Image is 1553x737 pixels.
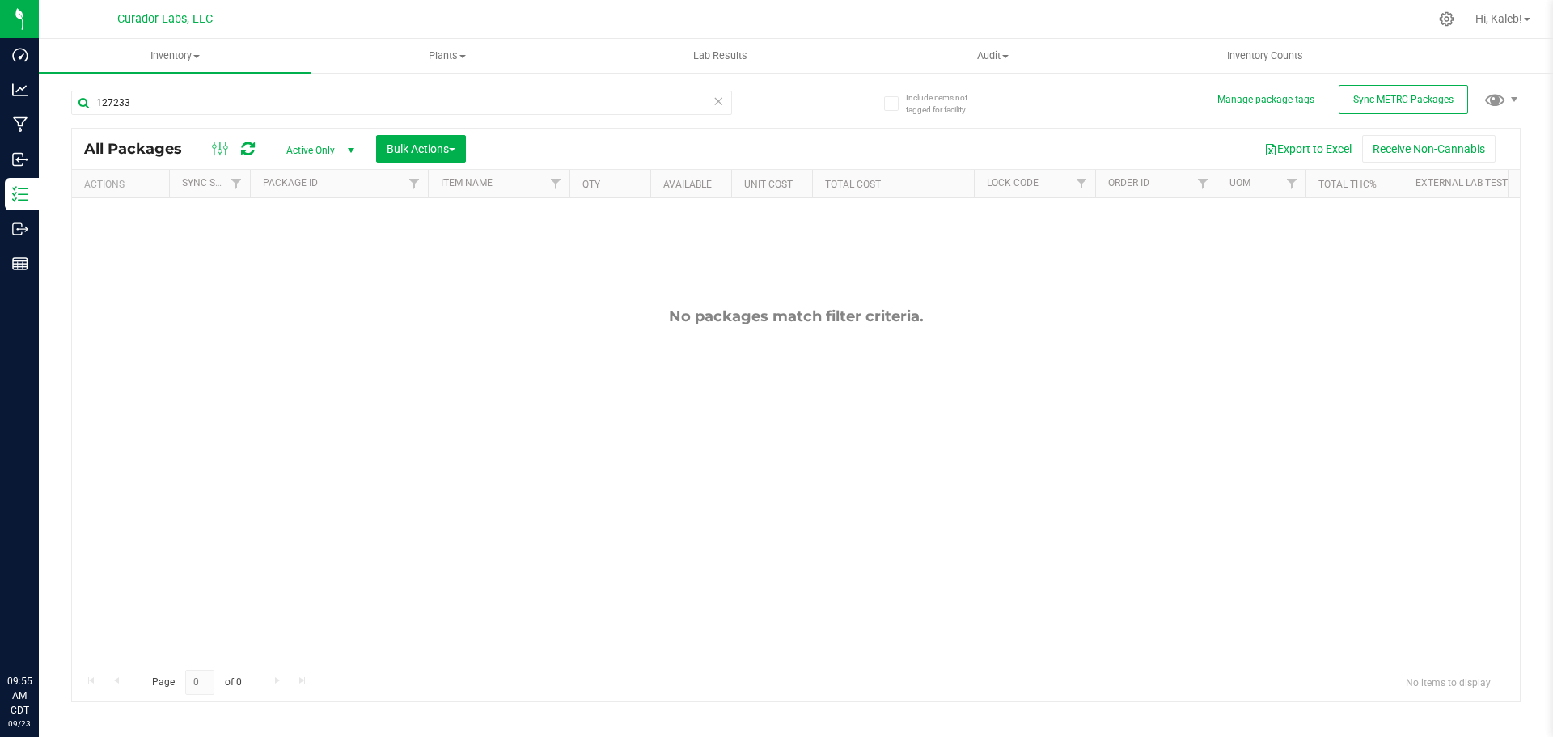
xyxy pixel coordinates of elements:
a: Filter [1068,170,1095,197]
a: Unit Cost [744,179,793,190]
a: Filter [401,170,428,197]
div: Actions [84,179,163,190]
div: No packages match filter criteria. [72,307,1520,325]
a: Lab Results [584,39,857,73]
inline-svg: Inbound [12,151,28,167]
a: UOM [1229,177,1250,188]
a: Order Id [1108,177,1149,188]
a: Lock Code [987,177,1039,188]
a: Audit [857,39,1129,73]
span: Lab Results [671,49,769,63]
span: All Packages [84,140,198,158]
button: Bulk Actions [376,135,466,163]
input: Search Package ID, Item Name, SKU, Lot or Part Number... [71,91,732,115]
a: Package ID [263,177,318,188]
a: Filter [1190,170,1217,197]
span: Page of 0 [138,670,255,695]
button: Sync METRC Packages [1339,85,1468,114]
a: External Lab Test Result [1415,177,1542,188]
inline-svg: Analytics [12,82,28,98]
a: Inventory Counts [1129,39,1402,73]
button: Receive Non-Cannabis [1362,135,1496,163]
inline-svg: Manufacturing [12,116,28,133]
inline-svg: Inventory [12,186,28,202]
a: Filter [1279,170,1305,197]
p: 09:55 AM CDT [7,674,32,718]
span: No items to display [1393,670,1504,694]
span: Bulk Actions [387,142,455,155]
span: Sync METRC Packages [1353,94,1454,105]
a: Total THC% [1318,179,1377,190]
a: Inventory [39,39,311,73]
div: Manage settings [1437,11,1457,27]
a: Plants [311,39,584,73]
span: Inventory [39,49,311,63]
button: Export to Excel [1254,135,1362,163]
a: Available [663,179,712,190]
span: Inventory Counts [1205,49,1325,63]
span: Hi, Kaleb! [1475,12,1522,25]
span: Audit [857,49,1128,63]
a: Sync Status [182,177,244,188]
inline-svg: Reports [12,256,28,272]
span: Curador Labs, LLC [117,12,213,26]
iframe: Resource center [16,608,65,656]
span: Clear [713,91,724,112]
span: Plants [312,49,583,63]
button: Manage package tags [1217,93,1314,107]
a: Qty [582,179,600,190]
a: Total Cost [825,179,881,190]
a: Item Name [441,177,493,188]
a: Filter [543,170,569,197]
inline-svg: Outbound [12,221,28,237]
p: 09/23 [7,718,32,730]
inline-svg: Dashboard [12,47,28,63]
a: Filter [223,170,250,197]
span: Include items not tagged for facility [906,91,987,116]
